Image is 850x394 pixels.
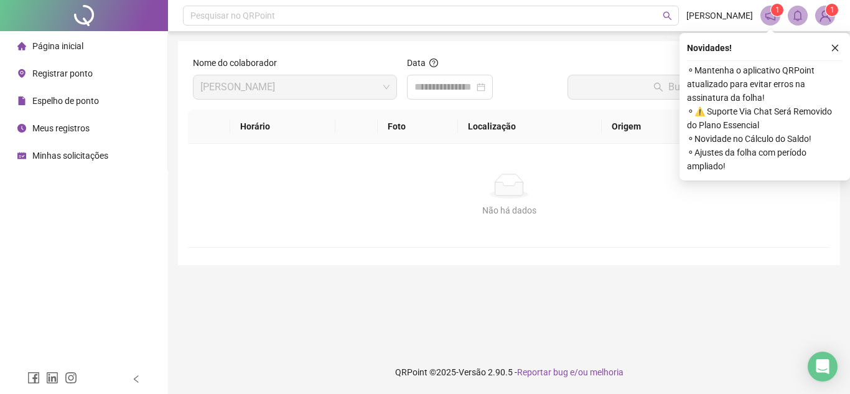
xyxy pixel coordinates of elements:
span: facebook [27,372,40,384]
span: question-circle [429,59,438,67]
th: Origem [602,110,706,144]
label: Nome do colaborador [193,56,285,70]
footer: QRPoint © 2025 - 2.90.5 - [168,350,850,394]
span: ⚬ Novidade no Cálculo do Saldo! [687,132,843,146]
th: Foto [378,110,458,144]
th: Horário [230,110,336,144]
span: bell [792,10,803,21]
button: Buscar registros [567,75,825,100]
span: search [663,11,672,21]
span: file [17,96,26,105]
span: Meus registros [32,123,90,133]
img: 91060 [816,6,834,25]
span: left [132,375,141,383]
sup: 1 [771,4,783,16]
span: Espelho de ponto [32,96,99,106]
div: Open Intercom Messenger [808,352,838,382]
span: Reportar bug e/ou melhoria [517,367,623,377]
span: Versão [459,367,486,377]
div: Não há dados [203,204,815,217]
span: Página inicial [32,41,83,51]
span: 1 [775,6,780,14]
span: [PERSON_NAME] [686,9,753,22]
span: notification [765,10,776,21]
span: Minhas solicitações [32,151,108,161]
span: Novidades ! [687,41,732,55]
span: environment [17,69,26,78]
span: Registrar ponto [32,68,93,78]
span: ⚬ ⚠️ Suporte Via Chat Será Removido do Plano Essencial [687,105,843,132]
span: schedule [17,151,26,160]
th: Localização [458,110,602,144]
span: Data [407,58,426,68]
sup: Atualize o seu contato no menu Meus Dados [826,4,838,16]
span: ⚬ Ajustes da folha com período ampliado! [687,146,843,173]
span: linkedin [46,372,58,384]
span: instagram [65,372,77,384]
span: close [831,44,839,52]
span: clock-circle [17,124,26,133]
span: ⚬ Mantenha o aplicativo QRPoint atualizado para evitar erros na assinatura da folha! [687,63,843,105]
span: LUCAS DOS SANTOS SALES [200,75,390,99]
span: 1 [830,6,834,14]
span: home [17,42,26,50]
